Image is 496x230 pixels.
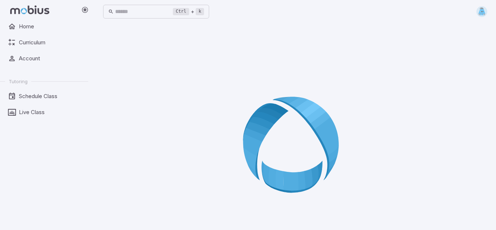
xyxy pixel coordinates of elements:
[19,39,83,47] span: Curriculum
[173,8,189,15] kbd: Ctrl
[19,92,83,100] span: Schedule Class
[9,78,28,85] span: Tutoring
[476,6,487,17] img: trapezoid.svg
[19,108,83,116] span: Live Class
[173,7,204,16] div: +
[19,55,83,62] span: Account
[196,8,204,15] kbd: k
[19,23,83,31] span: Home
